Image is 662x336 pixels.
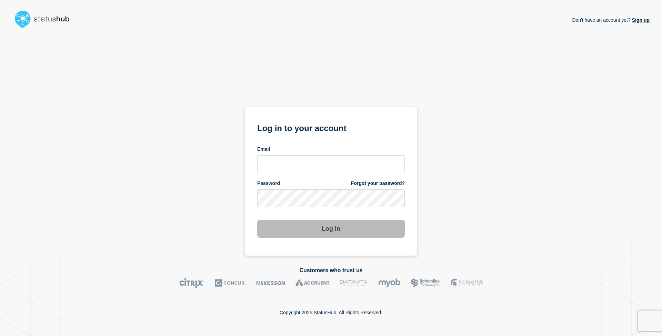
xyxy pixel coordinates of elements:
img: Accruent logo [295,278,330,288]
img: StatusHub logo [12,8,78,30]
img: McKesson logo [256,278,285,288]
h1: Log in to your account [257,121,405,134]
input: password input [257,189,405,207]
img: myob logo [378,278,401,288]
a: Forgot your password? [351,180,405,187]
img: DataVita logo [340,278,368,288]
span: Email [257,146,270,152]
button: Log in [257,220,405,238]
h2: Customers who trust us [12,267,650,274]
span: Password [257,180,280,187]
img: Bottomline logo [411,278,440,288]
p: Don't have an account yet? [572,12,650,28]
img: MSU logo [451,278,483,288]
a: Sign up [631,17,650,23]
input: email input [257,155,405,173]
img: Concur logo [215,278,246,288]
p: Copyright 2025 StatusHub. All Rights Reserved. [280,310,382,315]
img: Citrix logo [179,278,204,288]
